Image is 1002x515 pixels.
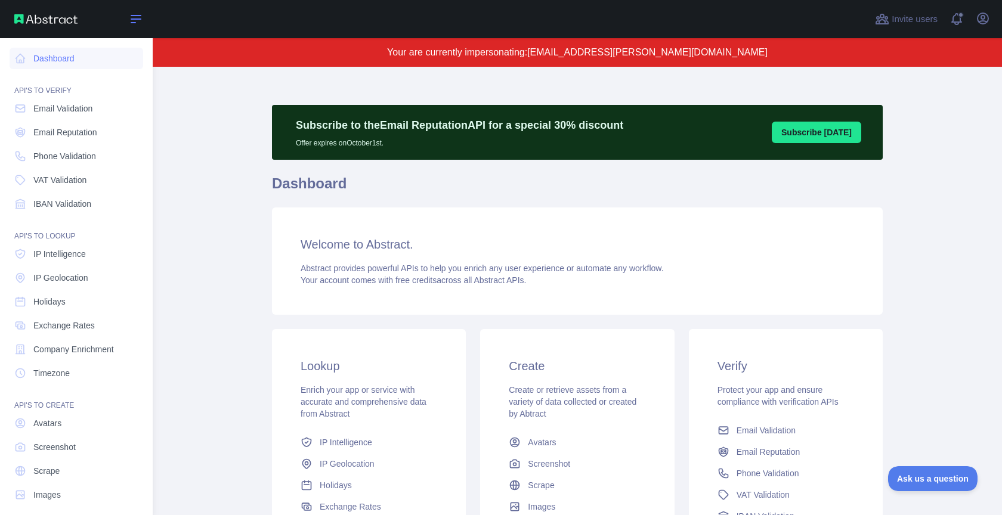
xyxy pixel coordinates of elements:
[504,453,650,474] a: Screenshot
[33,174,86,186] span: VAT Validation
[320,436,372,448] span: IP Intelligence
[737,446,800,458] span: Email Reputation
[737,424,796,436] span: Email Validation
[33,319,95,331] span: Exchange Rates
[772,122,861,143] button: Subscribe [DATE]
[737,489,790,501] span: VAT Validation
[296,117,623,134] p: Subscribe to the Email Reputation API for a special 30 % discount
[10,122,143,143] a: Email Reputation
[10,169,143,191] a: VAT Validation
[33,296,66,308] span: Holidays
[33,248,86,260] span: IP Intelligence
[509,358,645,374] h3: Create
[10,386,143,410] div: API'S TO CREATE
[33,417,61,429] span: Avatars
[33,367,70,379] span: Timezone
[528,458,570,470] span: Screenshot
[10,315,143,336] a: Exchange Rates
[509,385,636,418] span: Create or retrieve assets from a variety of data collected or created by Abtract
[873,10,940,29] button: Invite users
[395,275,437,285] span: free credits
[10,217,143,241] div: API'S TO LOOKUP
[320,479,352,491] span: Holidays
[301,358,437,374] h3: Lookup
[10,72,143,95] div: API'S TO VERIFY
[296,134,623,148] p: Offer expires on October 1st.
[888,466,978,491] iframe: Toggle Customer Support
[33,343,114,355] span: Company Enrichment
[10,193,143,215] a: IBAN Validation
[33,103,92,114] span: Email Validation
[504,474,650,496] a: Scrape
[296,474,442,496] a: Holidays
[718,385,839,407] span: Protect your app and ensure compliance with verification APIs
[10,484,143,505] a: Images
[10,362,143,384] a: Timezone
[296,432,442,453] a: IP Intelligence
[14,14,78,24] img: Abstract API
[10,339,143,360] a: Company Enrichment
[33,150,96,162] span: Phone Validation
[10,267,143,288] a: IP Geolocation
[296,453,442,474] a: IP Geolocation
[713,484,859,505] a: VAT Validation
[713,420,859,441] a: Email Validation
[301,263,664,273] span: Abstract provides powerful APIs to help you enrich any user experience or automate any workflow.
[528,501,555,513] span: Images
[33,489,61,501] span: Images
[527,47,768,57] span: [EMAIL_ADDRESS][PERSON_NAME][DOMAIN_NAME]
[33,441,76,453] span: Screenshot
[301,385,426,418] span: Enrich your app or service with accurate and comprehensive data from Abstract
[10,460,143,482] a: Scrape
[504,432,650,453] a: Avatars
[33,272,88,284] span: IP Geolocation
[713,441,859,463] a: Email Reputation
[272,174,883,203] h1: Dashboard
[33,126,97,138] span: Email Reputation
[33,198,91,210] span: IBAN Validation
[33,465,60,477] span: Scrape
[320,458,375,470] span: IP Geolocation
[10,243,143,265] a: IP Intelligence
[10,145,143,167] a: Phone Validation
[387,47,527,57] span: Your are currently impersonating:
[10,98,143,119] a: Email Validation
[737,467,799,479] span: Phone Validation
[892,13,938,26] span: Invite users
[10,412,143,434] a: Avatars
[528,436,556,448] span: Avatars
[10,48,143,69] a: Dashboard
[713,463,859,484] a: Phone Validation
[10,436,143,458] a: Screenshot
[528,479,554,491] span: Scrape
[320,501,381,513] span: Exchange Rates
[301,236,854,253] h3: Welcome to Abstract.
[301,275,526,285] span: Your account comes with across all Abstract APIs.
[10,291,143,312] a: Holidays
[718,358,854,374] h3: Verify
